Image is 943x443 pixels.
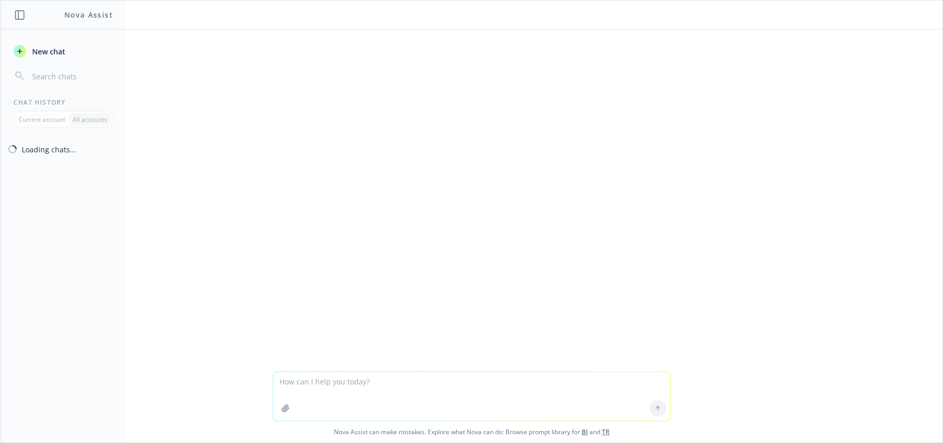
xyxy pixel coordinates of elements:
p: All accounts [73,115,107,124]
a: TR [602,427,610,436]
span: New chat [30,46,65,57]
h1: Nova Assist [64,9,113,20]
input: Search chats [30,69,112,83]
button: Loading chats... [1,140,125,159]
a: BI [582,427,588,436]
button: New chat [9,42,117,61]
p: Current account [19,115,65,124]
span: Nova Assist can make mistakes. Explore what Nova can do: Browse prompt library for and [5,421,938,442]
div: Chat History [1,98,125,107]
